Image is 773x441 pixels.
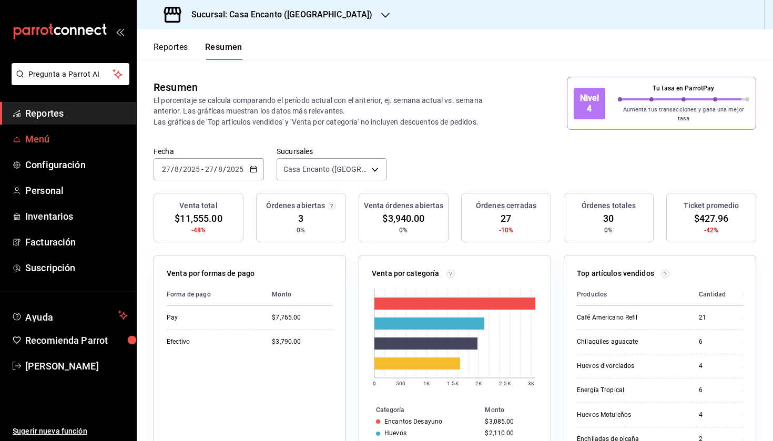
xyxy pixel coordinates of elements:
[447,381,459,386] text: 1.5K
[743,337,771,346] div: $1,150.00
[684,200,739,211] h3: Ticket promedio
[283,164,368,175] span: Casa Encanto ([GEOGRAPHIC_DATA])
[167,313,255,322] div: Pay
[7,76,129,87] a: Pregunta a Parrot AI
[475,381,482,386] text: 2K
[704,225,719,235] span: -42%
[174,165,179,173] input: --
[501,211,511,225] span: 27
[214,165,217,173] span: /
[384,418,442,425] div: Encantos Desayuno
[364,200,444,211] h3: Venta órdenes abiertas
[699,411,726,419] div: 4
[154,42,188,60] button: Reportes
[499,381,511,386] text: 2.5K
[25,183,128,198] span: Personal
[205,42,242,60] button: Resumen
[25,261,128,275] span: Suscripción
[743,386,771,395] div: $600.00
[25,209,128,223] span: Inventarios
[25,132,128,146] span: Menú
[223,165,226,173] span: /
[298,211,303,225] span: 3
[577,313,682,322] div: Café Americano Refil
[699,313,726,322] div: 21
[191,225,206,235] span: -48%
[481,404,551,416] th: Monto
[272,337,333,346] div: $3,790.00
[699,362,726,371] div: 4
[183,8,373,21] h3: Sucursal: Casa Encanto ([GEOGRAPHIC_DATA])
[485,418,534,425] div: $3,085.00
[179,165,182,173] span: /
[577,386,682,395] div: Energía Tropical
[396,381,405,386] text: 500
[116,27,124,36] button: open_drawer_menu
[384,429,406,437] div: Huevos
[372,268,440,279] p: Venta por categoría
[167,337,255,346] div: Efectivo
[167,268,255,279] p: Venta por formas de pago
[485,429,534,437] div: $2,110.00
[277,148,387,155] label: Sucursales
[25,158,128,172] span: Configuración
[154,148,264,155] label: Fecha
[423,381,430,386] text: 1K
[226,165,244,173] input: ----
[25,309,114,322] span: Ayuda
[25,235,128,249] span: Facturación
[179,200,217,211] h3: Venta total
[154,95,505,127] p: El porcentaje se calcula comparando el período actual con el anterior, ej. semana actual vs. sema...
[690,283,734,306] th: Cantidad
[618,84,750,93] p: Tu tasa en ParrotPay
[499,225,514,235] span: -10%
[574,88,605,119] div: Nivel 4
[359,404,481,416] th: Categoría
[582,200,636,211] h3: Órdenes totales
[699,337,726,346] div: 6
[373,381,376,386] text: 0
[699,386,726,395] div: 6
[743,362,771,371] div: $720.00
[399,225,408,235] span: 0%
[266,200,325,211] h3: Órdenes abiertas
[618,106,750,123] p: Aumenta tus transacciones y gana una mejor tasa
[218,165,223,173] input: --
[603,211,614,225] span: 30
[577,283,690,306] th: Productos
[528,381,535,386] text: 3K
[13,426,128,437] span: Sugerir nueva función
[201,165,204,173] span: -
[161,165,171,173] input: --
[604,225,613,235] span: 0%
[743,313,771,322] div: $1,260.00
[205,165,214,173] input: --
[25,359,128,373] span: [PERSON_NAME]
[743,411,771,419] div: $560.00
[28,69,113,80] span: Pregunta a Parrot AI
[25,106,128,120] span: Reportes
[382,211,424,225] span: $3,940.00
[167,283,263,306] th: Forma de pago
[476,200,536,211] h3: Órdenes cerradas
[577,337,682,346] div: Chilaquiles aguacate
[577,411,682,419] div: Huevos Motuleños
[272,313,333,322] div: $7,765.00
[577,268,654,279] p: Top artículos vendidos
[734,283,771,306] th: Monto
[154,42,242,60] div: navigation tabs
[263,283,333,306] th: Monto
[297,225,305,235] span: 0%
[12,63,129,85] button: Pregunta a Parrot AI
[182,165,200,173] input: ----
[25,333,128,347] span: Recomienda Parrot
[577,362,682,371] div: Huevos divorciados
[694,211,729,225] span: $427.96
[154,79,198,95] div: Resumen
[171,165,174,173] span: /
[175,211,222,225] span: $11,555.00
